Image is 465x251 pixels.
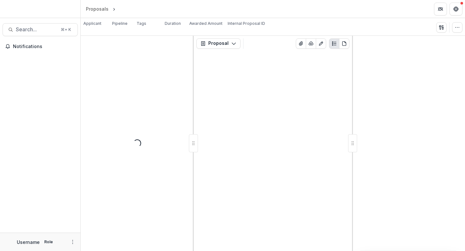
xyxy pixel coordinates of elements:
[112,21,128,26] p: Pipeline
[86,5,108,12] div: Proposals
[3,23,78,36] button: Search...
[42,239,55,245] p: Role
[83,4,144,14] nav: breadcrumb
[449,3,462,15] button: Get Help
[329,38,339,49] button: Plaintext view
[16,26,57,33] span: Search...
[434,3,447,15] button: Partners
[316,38,326,49] button: Edit as form
[296,38,306,49] button: View Attached Files
[17,239,40,246] p: Username
[3,41,78,52] button: Notifications
[137,21,146,26] p: Tags
[59,26,72,33] div: ⌘ + K
[83,21,101,26] p: Applicant
[196,38,241,49] button: Proposal
[83,4,111,14] a: Proposals
[69,238,77,246] button: More
[13,44,75,49] span: Notifications
[165,21,181,26] p: Duration
[228,21,265,26] p: Internal Proposal ID
[339,38,349,49] button: PDF view
[189,21,222,26] p: Awarded Amount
